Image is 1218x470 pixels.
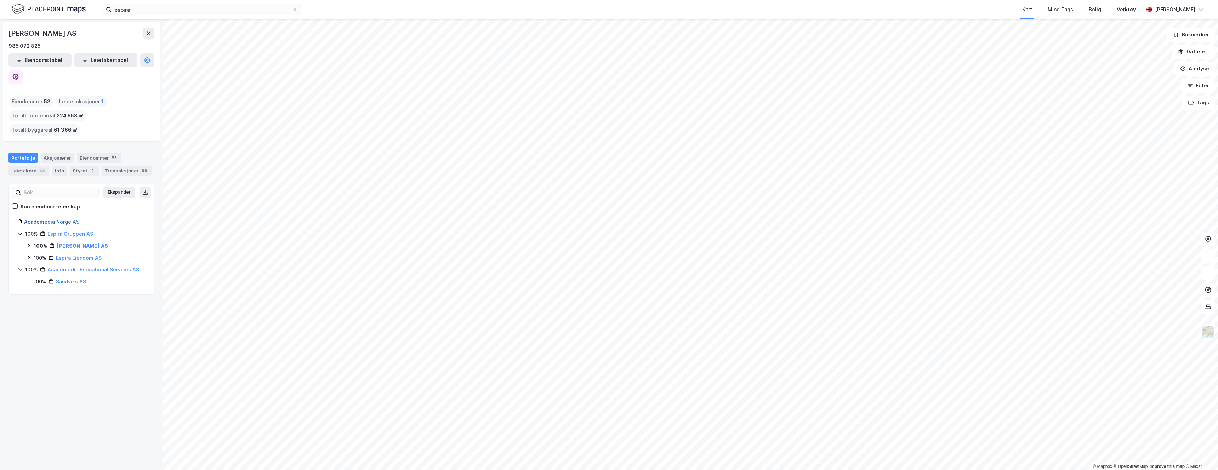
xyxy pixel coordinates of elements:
div: 100% [34,277,46,286]
div: Verktøy [1117,5,1136,14]
button: Datasett [1172,45,1215,59]
span: 61 366 ㎡ [54,126,78,134]
div: Totalt tomteareal : [9,110,86,121]
div: [PERSON_NAME] AS [8,28,78,39]
input: Søk på adresse, matrikkel, gårdeiere, leietakere eller personer [112,4,292,15]
div: 44 [38,167,46,174]
span: 53 [44,97,51,106]
span: 224 553 ㎡ [57,111,84,120]
a: Espira Gruppen AS [47,231,93,237]
button: Leietakertabell [74,53,137,67]
div: 100% [25,265,38,274]
button: Tags [1182,96,1215,110]
div: Info [52,166,67,176]
div: Totalt byggareal : [9,124,80,136]
div: Kun eiendoms-eierskap [21,202,80,211]
div: Kontrollprogram for chat [1183,436,1218,470]
a: Improve this map [1150,464,1185,469]
div: Portefølje [8,153,38,163]
a: Academedia Educational Services AS [47,266,139,273]
button: Analyse [1174,62,1215,76]
div: [PERSON_NAME] [1155,5,1195,14]
div: Leide lokasjoner : [56,96,107,107]
a: [PERSON_NAME] AS [57,243,108,249]
img: logo.f888ab2527a4732fd821a326f86c7f29.svg [11,3,86,16]
div: Eiendommer : [9,96,53,107]
div: Transaksjoner [102,166,152,176]
div: Aksjonærer [41,153,74,163]
a: Academedia Norge AS [24,219,79,225]
input: Søk [21,187,98,198]
div: 100% [25,230,38,238]
a: Sandviks AS [56,279,86,285]
div: Kart [1022,5,1032,14]
a: OpenStreetMap [1114,464,1148,469]
div: Styret [70,166,99,176]
div: 53 [110,154,118,161]
div: Mine Tags [1048,5,1073,14]
div: 2 [89,167,96,174]
div: 100% [34,242,47,250]
span: 1 [101,97,104,106]
div: 985 072 825 [8,42,41,50]
button: Filter [1181,79,1215,93]
div: Bolig [1089,5,1101,14]
a: Mapbox [1093,464,1112,469]
iframe: Chat Widget [1183,436,1218,470]
button: Eiendomstabell [8,53,72,67]
div: 99 [140,167,149,174]
div: 100% [34,254,46,262]
div: Eiendommer [77,153,121,163]
div: Leietakere [8,166,49,176]
button: Ekspander [103,187,135,198]
a: Espira Eiendom AS [56,255,102,261]
button: Bokmerker [1167,28,1215,42]
img: Z [1201,326,1215,339]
